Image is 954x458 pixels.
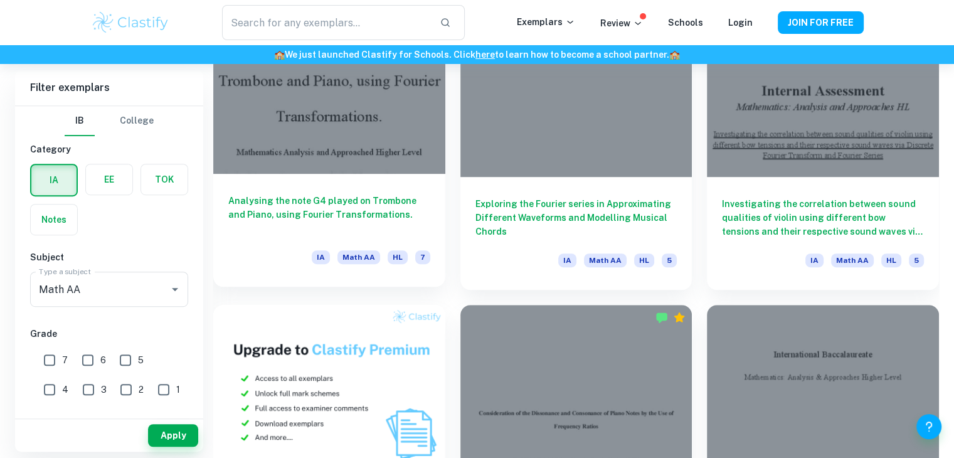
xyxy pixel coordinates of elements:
h6: Investigating the correlation between sound qualities of violin using different bow tensions and ... [722,197,924,238]
span: 4 [62,383,68,397]
div: Filter type choice [65,106,154,136]
h6: Filter exemplars [15,70,203,105]
button: Notes [31,205,77,235]
a: Exploring the Fourier series in Approximating Different Waveforms and Modelling Musical ChordsIAM... [460,3,692,290]
span: 7 [62,353,68,367]
p: Review [600,16,643,30]
p: Exemplars [517,15,575,29]
h6: Exploring the Fourier series in Approximating Different Waveforms and Modelling Musical Chords [475,197,677,238]
span: 🏫 [274,50,285,60]
span: IA [558,253,576,267]
button: Open [166,280,184,298]
a: Login [728,18,753,28]
span: 2 [139,383,144,397]
span: HL [634,253,654,267]
button: EE [86,164,132,194]
h6: Category [30,142,188,156]
button: Help and Feedback [916,414,941,439]
button: TOK [141,164,188,194]
a: here [475,50,495,60]
div: Premium [673,311,686,324]
span: HL [388,250,408,264]
span: Math AA [584,253,627,267]
h6: We just launched Clastify for Schools. Click to learn how to become a school partner. [3,48,951,61]
button: Apply [148,424,198,447]
img: Marked [655,311,668,324]
span: 6 [100,353,106,367]
h6: Subject [30,250,188,264]
span: 1 [176,383,180,397]
span: 7 [415,250,430,264]
input: Search for any exemplars... [222,5,429,40]
span: Math AA [337,250,380,264]
a: Investigating the correlation between sound qualities of violin using different bow tensions and ... [707,3,939,290]
span: IA [805,253,824,267]
a: Schools [668,18,703,28]
button: JOIN FOR FREE [778,11,864,34]
button: IA [31,165,77,195]
span: 5 [662,253,677,267]
button: College [120,106,154,136]
h6: Grade [30,327,188,341]
span: IA [312,250,330,264]
span: 5 [138,353,144,367]
span: Math AA [831,253,874,267]
a: Analysing the note G4 played on Trombone and Piano, using Fourier Transformations.IAMath AAHL7 [213,3,445,290]
h6: Analysing the note G4 played on Trombone and Piano, using Fourier Transformations. [228,194,430,235]
img: Clastify logo [91,10,171,35]
button: IB [65,106,95,136]
span: 🏫 [669,50,680,60]
span: 5 [909,253,924,267]
label: Type a subject [39,266,91,277]
span: HL [881,253,901,267]
span: 3 [101,383,107,397]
